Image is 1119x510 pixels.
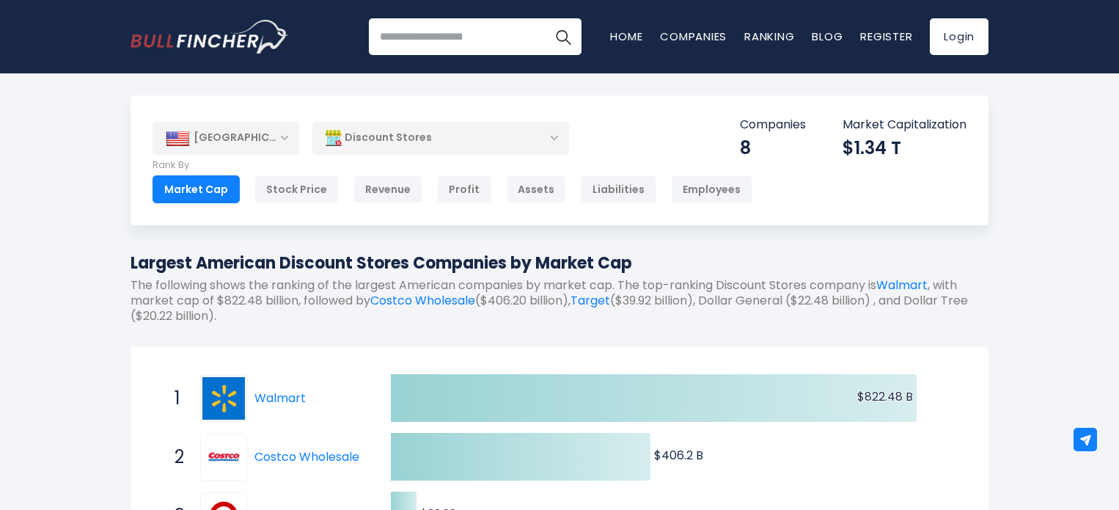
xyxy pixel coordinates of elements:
[570,292,610,309] a: Target
[153,159,752,172] p: Rank By
[876,277,928,294] a: Walmart
[370,292,475,309] a: Costco Wholesale
[167,386,182,411] span: 1
[153,122,299,154] div: [GEOGRAPHIC_DATA]
[740,117,806,133] p: Companies
[200,375,254,422] a: Walmart
[312,121,569,155] div: Discount Stores
[254,448,359,465] a: Costco Wholesale
[744,29,794,44] a: Ranking
[654,447,703,464] text: $406.2 B
[254,390,306,407] a: Walmart
[131,251,988,275] h1: Largest American Discount Stores Companies by Market Cap
[581,175,656,203] div: Liabilities
[812,29,843,44] a: Blog
[254,175,339,203] div: Stock Price
[153,175,240,203] div: Market Cap
[843,117,966,133] p: Market Capitalization
[167,445,182,470] span: 2
[660,29,727,44] a: Companies
[545,18,581,55] button: Search
[860,29,912,44] a: Register
[671,175,752,203] div: Employees
[131,20,289,54] img: Bullfincher logo
[930,18,988,55] a: Login
[202,436,245,478] img: Costco Wholesale
[843,136,966,159] div: $1.34 T
[610,29,642,44] a: Home
[353,175,422,203] div: Revenue
[200,434,254,481] a: Costco Wholesale
[506,175,566,203] div: Assets
[857,388,913,405] text: $822.48 B
[437,175,491,203] div: Profit
[202,377,245,420] img: Walmart
[131,20,288,54] a: Go to homepage
[131,278,988,324] p: The following shows the ranking of the largest American companies by market cap. The top-ranking ...
[740,136,806,159] div: 8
